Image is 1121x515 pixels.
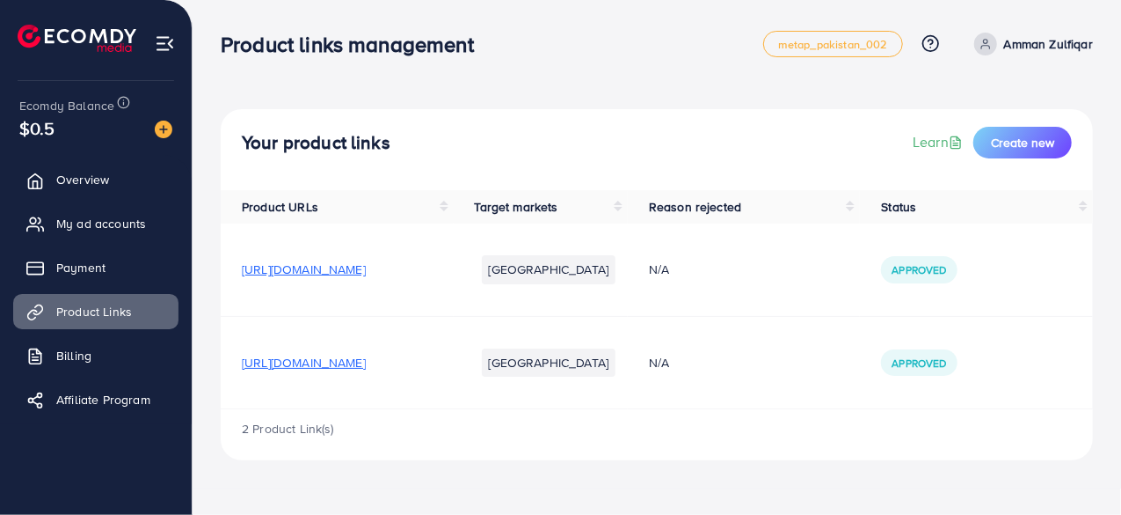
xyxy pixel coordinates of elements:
a: Product Links [13,294,178,329]
span: $0.5 [19,115,55,141]
a: Affiliate Program [13,382,178,417]
img: menu [155,33,175,54]
span: Target markets [475,198,558,216]
a: Billing [13,338,178,373]
p: Amman Zulfiqar [1004,33,1093,55]
span: Product URLs [242,198,318,216]
span: Overview [56,171,109,188]
h3: Product links management [221,32,488,57]
li: [GEOGRAPHIC_DATA] [482,349,616,377]
h4: Your product links [242,132,390,154]
span: Product Links [56,303,132,320]
a: metap_pakistan_002 [763,31,903,57]
iframe: Chat [1046,436,1108,502]
a: My ad accounts [13,206,178,241]
span: Affiliate Program [56,391,150,408]
span: My ad accounts [56,215,146,232]
span: Reason rejected [649,198,741,216]
a: Overview [13,162,178,197]
li: [GEOGRAPHIC_DATA] [482,255,616,283]
a: Payment [13,250,178,285]
span: Create new [991,134,1054,151]
span: 2 Product Link(s) [242,420,334,438]
span: Ecomdy Balance [19,97,114,114]
span: Billing [56,347,91,364]
span: Status [881,198,916,216]
span: metap_pakistan_002 [778,39,888,50]
span: Payment [56,259,106,276]
span: Approved [892,356,946,371]
a: Learn [913,132,966,152]
span: Approved [892,262,946,277]
img: logo [18,25,136,52]
span: N/A [649,261,669,278]
span: [URL][DOMAIN_NAME] [242,261,366,278]
span: [URL][DOMAIN_NAME] [242,354,366,372]
img: image [155,121,172,138]
span: N/A [649,354,669,372]
a: Amman Zulfiqar [967,33,1093,55]
button: Create new [973,127,1072,158]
